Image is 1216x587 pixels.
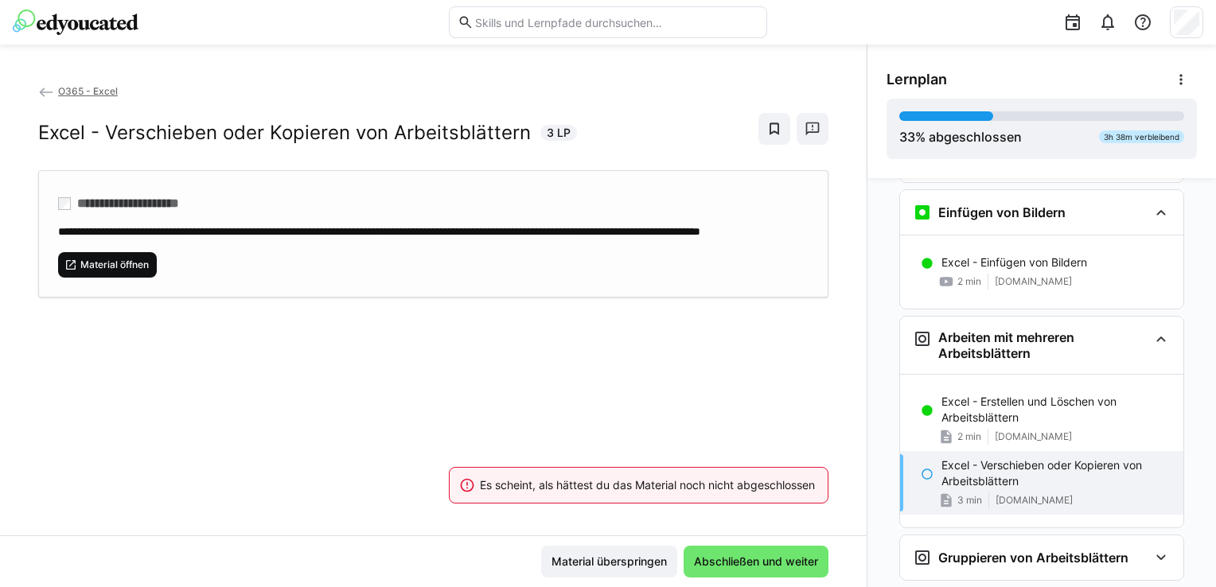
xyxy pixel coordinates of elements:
p: Excel - Erstellen und Löschen von Arbeitsblättern [941,394,1171,426]
span: [DOMAIN_NAME] [996,494,1073,507]
span: 2 min [957,430,981,443]
p: Excel - Einfügen von Bildern [941,255,1087,270]
span: Abschließen und weiter [692,554,820,570]
div: Es scheint, als hättest du das Material noch nicht abgeschlossen [480,477,815,493]
span: Lernplan [887,71,947,88]
button: Material überspringen [541,546,677,577]
span: [DOMAIN_NAME] [995,275,1072,288]
a: O365 - Excel [38,85,118,97]
span: O365 - Excel [58,85,118,97]
h3: Gruppieren von Arbeitsblättern [938,550,1128,566]
input: Skills und Lernpfade durchsuchen… [474,15,758,29]
button: Abschließen und weiter [684,546,828,577]
span: Material überspringen [549,554,669,570]
p: Excel - Verschieben oder Kopieren von Arbeitsblättern [941,457,1171,489]
div: 3h 38m verbleibend [1099,130,1184,143]
span: [DOMAIN_NAME] [995,430,1072,443]
h3: Einfügen von Bildern [938,204,1066,220]
span: Material öffnen [79,259,150,271]
h3: Arbeiten mit mehreren Arbeitsblättern [938,329,1148,361]
button: Material öffnen [58,252,157,278]
span: 2 min [957,275,981,288]
div: % abgeschlossen [899,127,1022,146]
span: 3 min [957,494,982,507]
h2: Excel - Verschieben oder Kopieren von Arbeitsblättern [38,121,531,145]
span: 3 LP [547,125,571,141]
span: 33 [899,129,915,145]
